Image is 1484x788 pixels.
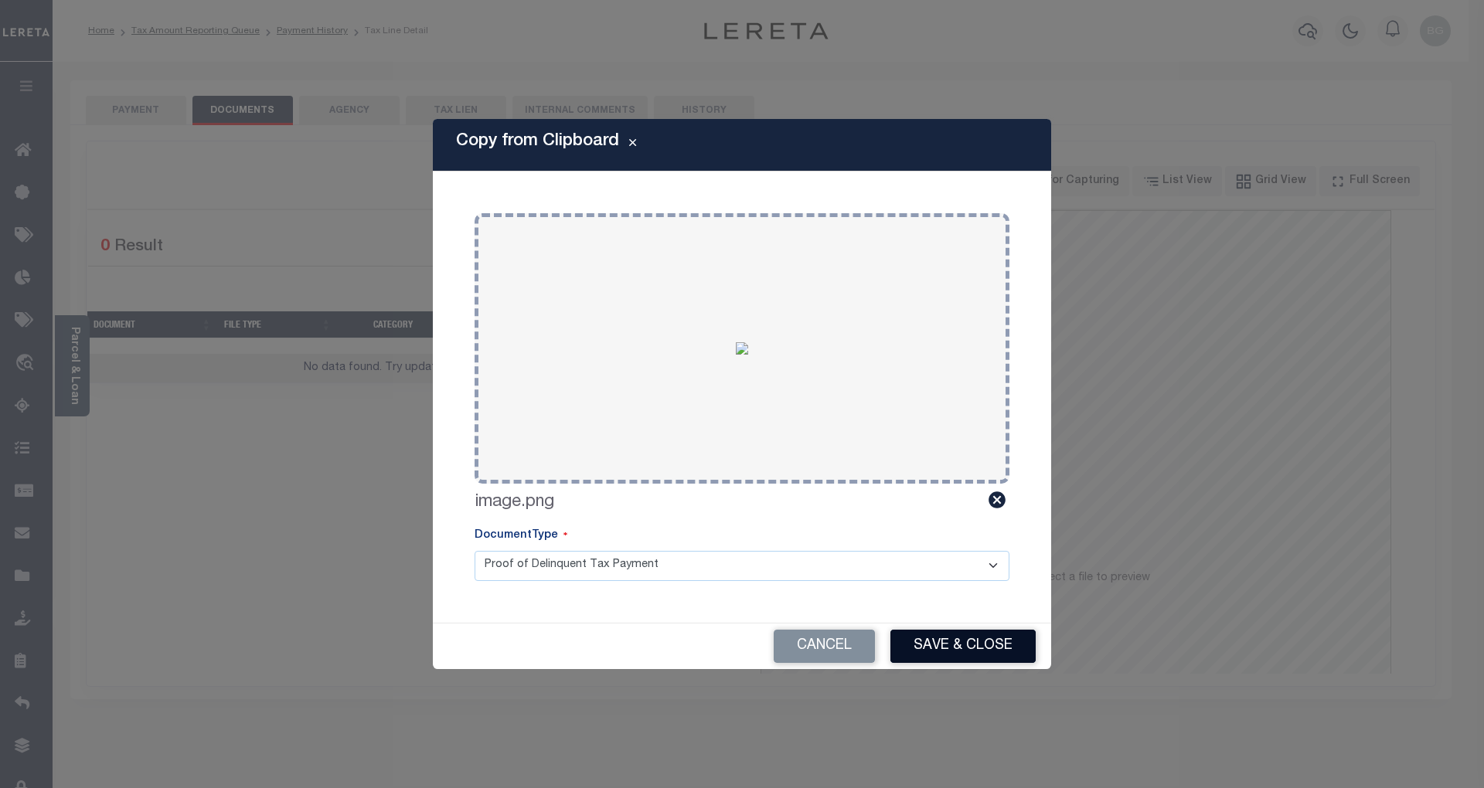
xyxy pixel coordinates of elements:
button: Cancel [774,630,875,663]
h5: Copy from Clipboard [456,131,619,151]
img: 98e364d0-13c9-4009-8f5b-e71a97c2075a [736,342,748,355]
button: Save & Close [890,630,1036,663]
label: DocumentType [475,528,567,545]
label: image.png [475,490,554,515]
button: Close [619,136,646,155]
